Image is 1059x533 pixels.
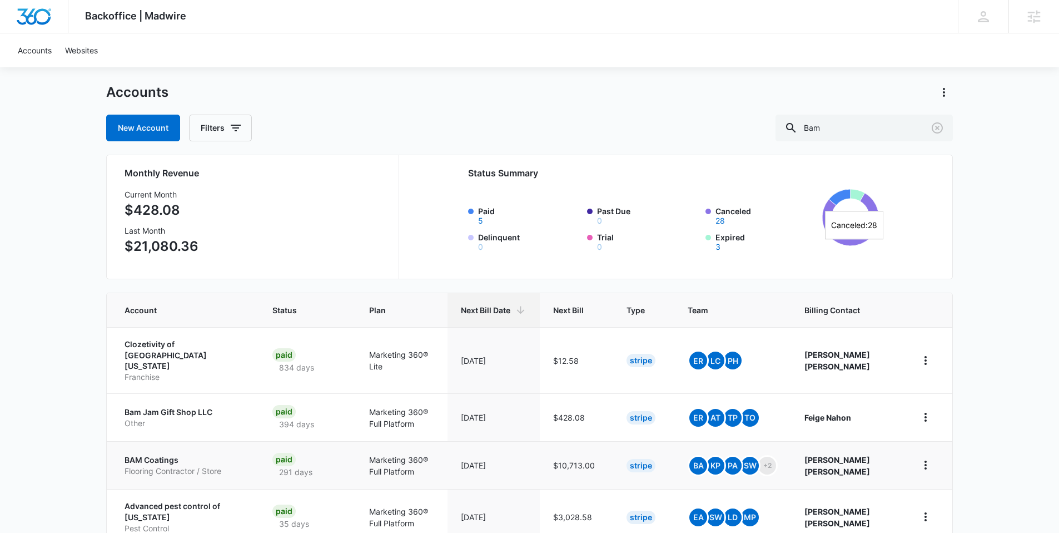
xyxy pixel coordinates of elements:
[843,210,858,224] tspan: 36
[125,339,246,372] p: Clozetivity of [GEOGRAPHIC_DATA][US_STATE]
[804,350,870,371] strong: [PERSON_NAME] [PERSON_NAME]
[125,189,198,200] h3: Current Month
[369,506,434,529] p: Marketing 360® Full Platform
[804,455,870,476] strong: [PERSON_NAME] [PERSON_NAME]
[689,352,707,369] span: ER
[597,231,699,251] label: Trial
[125,407,246,418] p: Bam Jam Gift Shop LLC
[11,33,58,67] a: Accounts
[125,166,385,180] h2: Monthly Revenue
[468,166,879,180] h2: Status Summary
[804,413,851,422] strong: Feige Nahon
[707,509,724,526] span: SW
[478,205,580,225] label: Paid
[448,441,540,489] td: [DATE]
[597,205,699,225] label: Past Due
[715,231,818,251] label: Expired
[724,352,742,369] span: PH
[125,407,246,428] a: Bam Jam Gift Shop LLCOther
[917,456,934,474] button: home
[935,83,953,101] button: Actions
[724,409,742,427] span: TP
[758,457,776,475] span: +2
[804,507,870,528] strong: [PERSON_NAME] [PERSON_NAME]
[106,84,168,101] h1: Accounts
[627,411,655,425] div: Stripe
[369,349,434,372] p: Marketing 360® Lite
[272,362,321,373] p: 834 days
[540,327,613,393] td: $12.58
[125,304,230,316] span: Account
[272,348,296,362] div: Paid
[627,459,655,472] div: Stripe
[189,115,252,141] button: Filters
[724,457,742,475] span: PA
[540,393,613,441] td: $428.08
[58,33,105,67] a: Websites
[627,304,645,316] span: Type
[85,10,186,22] span: Backoffice | Madwire
[715,243,720,251] button: Expired
[125,372,246,383] p: Franchise
[448,327,540,393] td: [DATE]
[106,115,180,141] a: New Account
[804,304,890,316] span: Billing Contact
[553,304,584,316] span: Next Bill
[125,501,246,522] p: Advanced pest control of [US_STATE]
[917,508,934,526] button: home
[741,509,759,526] span: MP
[689,457,707,475] span: BA
[478,231,580,251] label: Delinquent
[707,352,724,369] span: LC
[448,393,540,441] td: [DATE]
[627,511,655,524] div: Stripe
[272,405,296,418] div: Paid
[689,509,707,526] span: EA
[928,119,946,137] button: Clear
[741,457,759,475] span: SW
[369,304,434,316] span: Plan
[125,455,246,466] p: BAM Coatings
[775,115,953,141] input: Search
[715,217,725,225] button: Canceled
[741,409,759,427] span: TO
[689,409,707,427] span: ER
[272,418,321,430] p: 394 days
[272,453,296,466] div: Paid
[715,205,818,225] label: Canceled
[125,418,246,429] p: Other
[369,406,434,430] p: Marketing 360® Full Platform
[125,455,246,476] a: BAM CoatingsFlooring Contractor / Store
[272,304,326,316] span: Status
[724,509,742,526] span: LD
[125,466,246,477] p: Flooring Contractor / Store
[272,505,296,518] div: Paid
[707,457,724,475] span: KP
[707,409,724,427] span: AT
[917,352,934,369] button: home
[125,200,198,220] p: $428.08
[461,304,510,316] span: Next Bill Date
[478,217,483,225] button: Paid
[540,441,613,489] td: $10,713.00
[125,236,198,256] p: $21,080.36
[125,339,246,382] a: Clozetivity of [GEOGRAPHIC_DATA][US_STATE]Franchise
[125,225,198,236] h3: Last Month
[688,304,762,316] span: Team
[272,518,316,530] p: 35 days
[917,408,934,426] button: home
[627,354,655,367] div: Stripe
[369,454,434,477] p: Marketing 360® Full Platform
[272,466,319,478] p: 291 days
